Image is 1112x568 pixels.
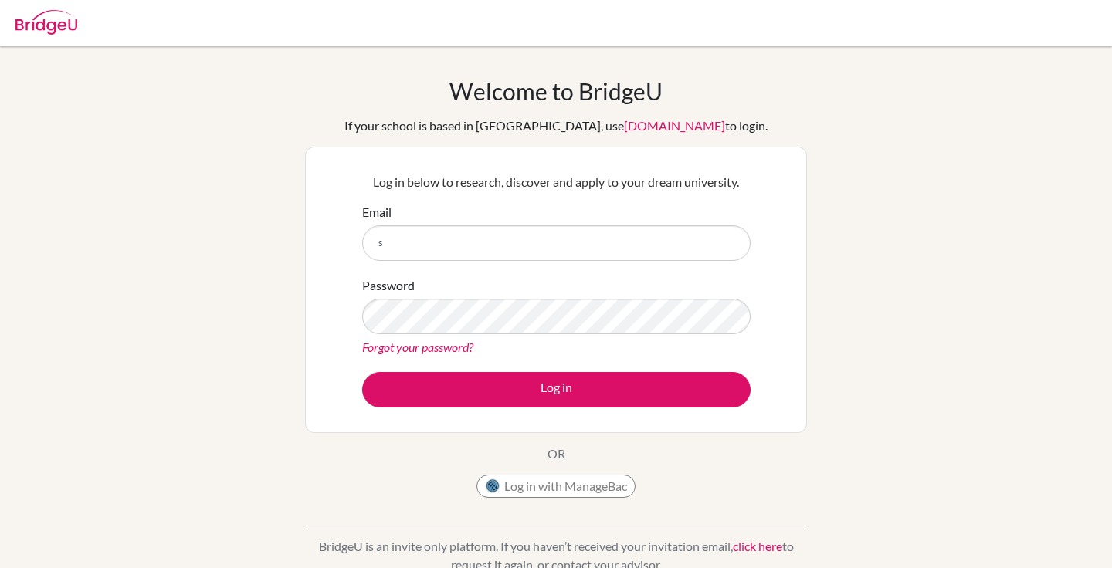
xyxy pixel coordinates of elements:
[362,276,415,295] label: Password
[362,340,473,354] a: Forgot your password?
[362,173,751,191] p: Log in below to research, discover and apply to your dream university.
[344,117,768,135] div: If your school is based in [GEOGRAPHIC_DATA], use to login.
[548,445,565,463] p: OR
[476,475,636,498] button: Log in with ManageBac
[449,77,663,105] h1: Welcome to BridgeU
[624,118,725,133] a: [DOMAIN_NAME]
[362,203,392,221] label: Email
[15,10,77,35] img: Bridge-U
[733,539,782,553] a: click here
[362,372,751,407] button: Log in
